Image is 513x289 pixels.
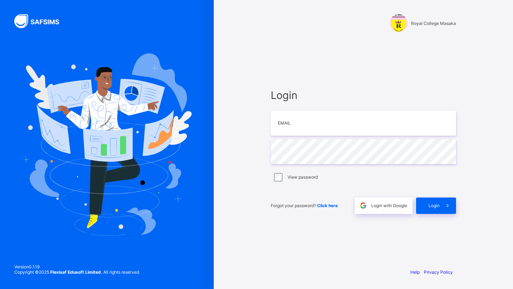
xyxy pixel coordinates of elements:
[359,201,367,210] img: google.396cfc9801f0270233282035f929180a.svg
[22,53,192,236] img: Hero Image
[271,89,456,101] span: Login
[50,269,102,275] strong: Flexisaf Edusoft Limited.
[429,203,440,208] span: Login
[14,264,140,269] span: Version 0.1.19
[411,21,456,26] span: Royal College Masaka
[410,269,420,275] a: Help
[424,269,453,275] a: Privacy Policy
[14,14,68,28] img: SAFSIMS Logo
[271,203,338,208] span: Forgot your password?
[317,203,338,208] a: Click here
[287,174,318,180] label: View password
[14,269,140,275] span: Copyright © 2025 All rights reserved.
[371,203,407,208] span: Login with Google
